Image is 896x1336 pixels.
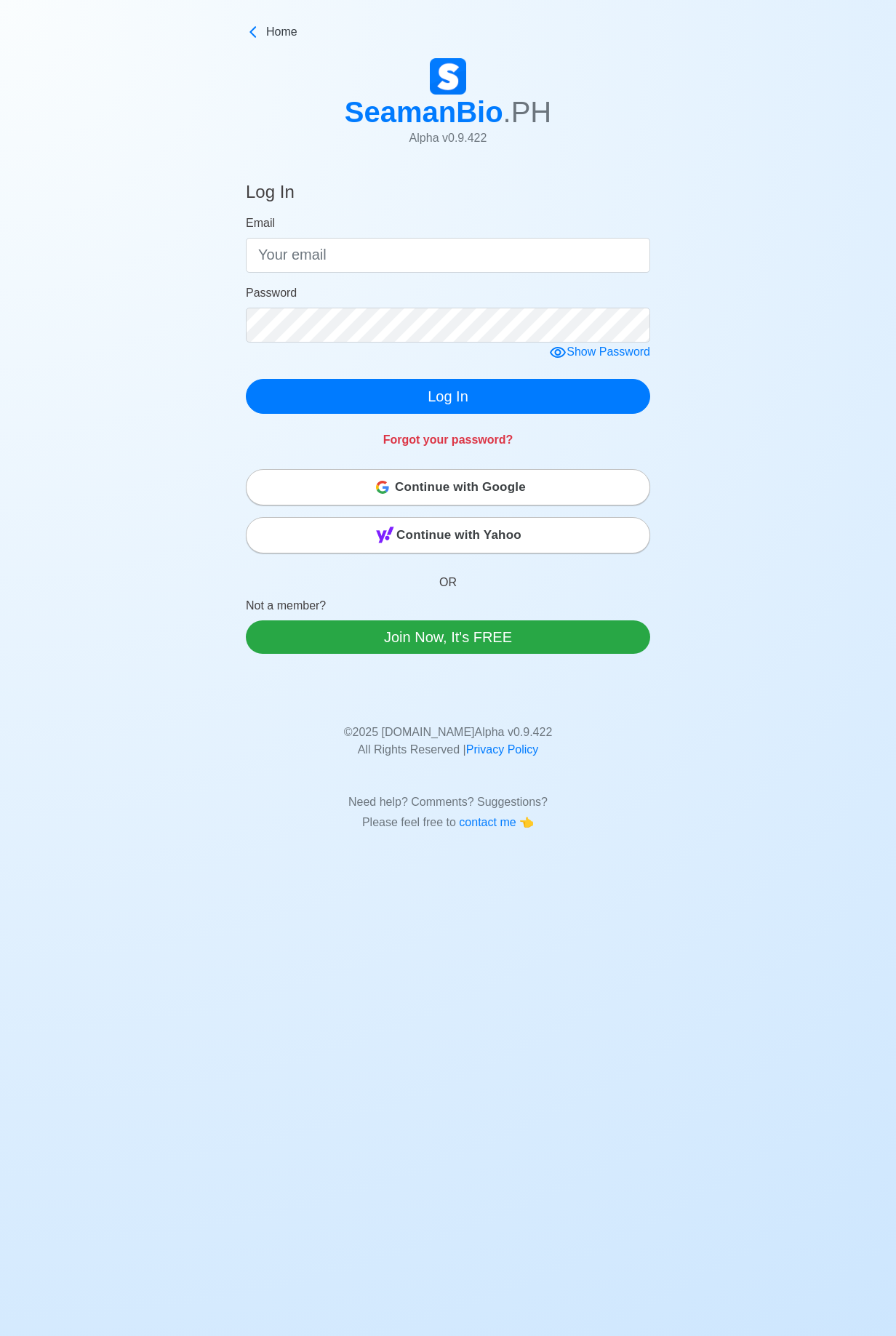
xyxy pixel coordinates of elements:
span: Email [246,217,275,229]
a: SeamanBio.PHAlpha v0.9.422 [345,58,552,159]
a: Forgot your password? [383,433,513,446]
button: Continue with Yahoo [246,517,650,553]
span: Password [246,287,297,299]
h4: Log In [246,182,295,209]
p: Need help? Comments? Suggestions? [257,776,639,811]
p: Alpha v 0.9.422 [345,129,552,147]
h1: SeamanBio [345,95,552,129]
span: point [519,816,534,828]
a: Privacy Policy [466,743,539,756]
p: Please feel free to [257,814,639,831]
button: Log In [246,379,650,414]
div: Show Password [549,343,650,361]
input: Your email [246,238,650,273]
a: Home [246,23,650,41]
span: .PH [503,96,552,128]
span: contact me [459,816,519,828]
span: Continue with Google [395,473,526,502]
img: Logo [430,58,466,95]
span: Continue with Yahoo [396,521,521,550]
span: Home [266,23,297,41]
a: Join Now, It's FREE [246,620,650,654]
p: © 2025 [DOMAIN_NAME] Alpha v 0.9.422 All Rights Reserved | [257,706,639,759]
p: OR [246,556,650,597]
p: Not a member? [246,597,650,620]
button: Continue with Google [246,469,650,505]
